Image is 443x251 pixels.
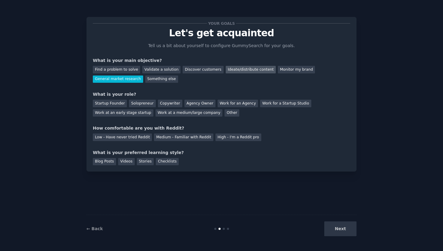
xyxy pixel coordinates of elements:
p: Tell us a bit about yourself to configure GummySearch for your goals. [146,43,297,49]
div: Solopreneur [129,100,156,107]
div: What is your main objective? [93,57,350,64]
div: Ideate/distribute content [226,66,276,73]
div: Startup Founder [93,100,127,107]
div: High - I'm a Reddit pro [215,134,261,141]
div: Checklists [156,158,179,166]
div: Copywriter [158,100,182,107]
div: Videos [118,158,135,166]
div: Other [225,109,239,117]
div: Monitor my brand [278,66,315,73]
div: Work for a Startup Studio [260,100,311,107]
p: Let's get acquainted [93,28,350,38]
div: Stories [137,158,154,166]
div: Work at an early stage startup [93,109,153,117]
div: Medium - Familiar with Reddit [154,134,213,141]
div: Blog Posts [93,158,116,166]
div: General market research [93,76,143,83]
div: What is your role? [93,91,350,98]
div: Validate a solution [142,66,181,73]
div: What is your preferred learning style? [93,150,350,156]
div: Agency Owner [184,100,215,107]
div: Something else [145,76,178,83]
div: Work for an Agency [218,100,258,107]
div: Find a problem to solve [93,66,140,73]
div: Work at a medium/large company [156,109,222,117]
span: Your goals [207,20,236,27]
a: ← Back [86,226,103,231]
div: Low - Have never tried Reddit [93,134,152,141]
div: Discover customers [183,66,223,73]
div: How comfortable are you with Reddit? [93,125,350,131]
